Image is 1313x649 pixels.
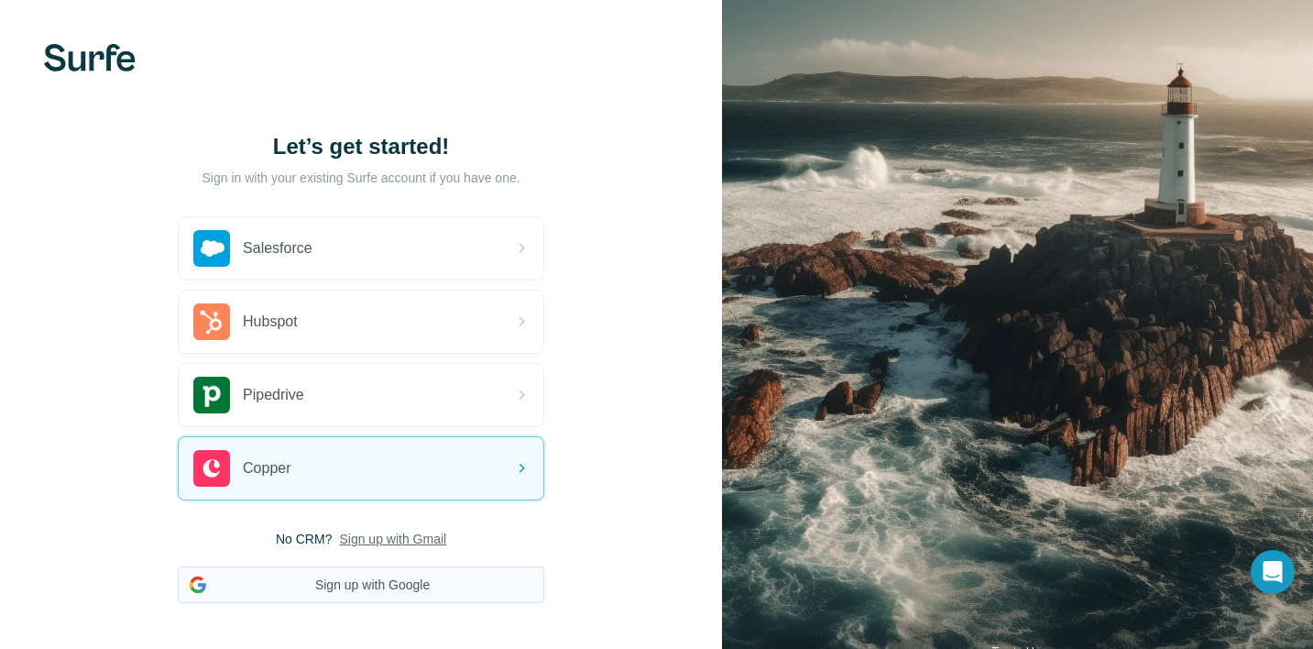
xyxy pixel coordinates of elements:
[243,384,304,406] span: Pipedrive
[276,530,332,548] span: No CRM?
[339,530,446,548] button: Sign up with Gmail
[193,450,230,487] img: copper's logo
[178,132,544,161] h1: Let’s get started!
[193,377,230,413] img: pipedrive's logo
[44,44,136,71] img: Surfe's logo
[193,230,230,267] img: salesforce's logo
[178,566,544,603] button: Sign up with Google
[243,237,312,259] span: Salesforce
[193,303,230,340] img: hubspot's logo
[243,311,298,333] span: Hubspot
[243,457,290,479] span: Copper
[202,169,520,187] p: Sign in with your existing Surfe account if you have one.
[1251,550,1295,594] div: Open Intercom Messenger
